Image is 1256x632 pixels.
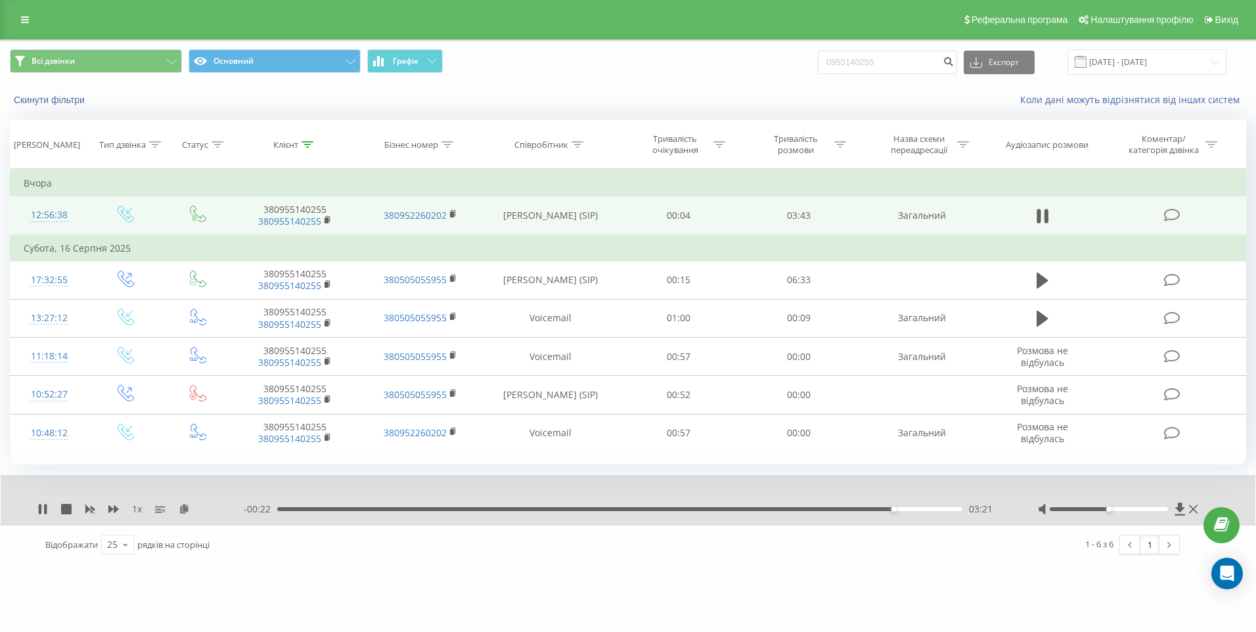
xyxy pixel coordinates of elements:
a: 380505055955 [384,350,447,363]
div: Accessibility label [1106,507,1111,512]
td: 00:00 [739,376,860,414]
td: 00:15 [618,261,739,299]
div: Тип дзвінка [99,139,146,150]
span: Розмова не відбулась [1017,344,1068,369]
td: Загальний [859,299,985,337]
td: Вчора [11,170,1246,196]
td: Субота, 16 Серпня 2025 [11,235,1246,261]
td: 03:43 [739,196,860,235]
span: рядків на сторінці [137,539,210,551]
span: Налаштування профілю [1090,14,1193,25]
a: 380505055955 [384,388,447,401]
a: Коли дані можуть відрізнятися вiд інших систем [1020,93,1246,106]
div: 11:18:14 [24,344,74,369]
span: Реферальна програма [972,14,1068,25]
div: Клієнт [273,139,298,150]
td: 380955140255 [232,261,357,299]
button: Всі дзвінки [10,49,182,73]
td: Загальний [859,414,985,452]
td: 380955140255 [232,299,357,337]
td: [PERSON_NAME] (SIP) [483,261,618,299]
div: 17:32:55 [24,267,74,293]
span: Відображати [45,539,98,551]
a: 380955140255 [258,318,321,330]
div: 10:48:12 [24,420,74,446]
a: 380955140255 [258,279,321,292]
td: 380955140255 [232,414,357,452]
a: 380955140255 [258,432,321,445]
td: Voicemail [483,414,618,452]
td: 380955140255 [232,196,357,235]
td: Загальний [859,196,985,235]
div: Статус [182,139,208,150]
td: 01:00 [618,299,739,337]
a: 380952260202 [384,426,447,439]
div: Тривалість очікування [640,133,710,156]
a: 380952260202 [384,209,447,221]
td: 00:04 [618,196,739,235]
td: Voicemail [483,338,618,376]
div: 10:52:27 [24,382,74,407]
div: Open Intercom Messenger [1211,558,1243,589]
div: [PERSON_NAME] [14,139,80,150]
td: 00:00 [739,338,860,376]
div: 12:56:38 [24,202,74,228]
button: Основний [189,49,361,73]
td: [PERSON_NAME] (SIP) [483,196,618,235]
td: 00:09 [739,299,860,337]
span: - 00:22 [244,503,277,516]
span: Розмова не відбулась [1017,382,1068,407]
td: 00:52 [618,376,739,414]
span: 1 x [132,503,142,516]
a: 380505055955 [384,311,447,324]
span: 03:21 [969,503,993,516]
button: Експорт [964,51,1035,74]
div: Назва схеми переадресації [884,133,954,156]
div: Коментар/категорія дзвінка [1125,133,1202,156]
button: Скинути фільтри [10,94,91,106]
td: 00:00 [739,414,860,452]
span: Всі дзвінки [32,56,75,66]
td: 00:57 [618,414,739,452]
td: Voicemail [483,299,618,337]
div: Тривалість розмови [761,133,831,156]
div: Аудіозапис розмови [1006,139,1088,150]
td: [PERSON_NAME] (SIP) [483,376,618,414]
div: Співробітник [514,139,568,150]
span: Вихід [1215,14,1238,25]
button: Графік [367,49,443,73]
td: 00:57 [618,338,739,376]
a: 380955140255 [258,356,321,369]
div: 1 - 6 з 6 [1085,537,1113,551]
div: Бізнес номер [384,139,438,150]
div: Accessibility label [891,507,897,512]
td: 06:33 [739,261,860,299]
a: 1 [1140,535,1159,554]
td: 380955140255 [232,376,357,414]
td: Загальний [859,338,985,376]
input: Пошук за номером [818,51,957,74]
a: 380505055955 [384,273,447,286]
td: 380955140255 [232,338,357,376]
div: 13:27:12 [24,305,74,331]
span: Графік [393,56,418,66]
a: 380955140255 [258,215,321,227]
a: 380955140255 [258,394,321,407]
span: Розмова не відбулась [1017,420,1068,445]
div: 25 [107,538,118,551]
